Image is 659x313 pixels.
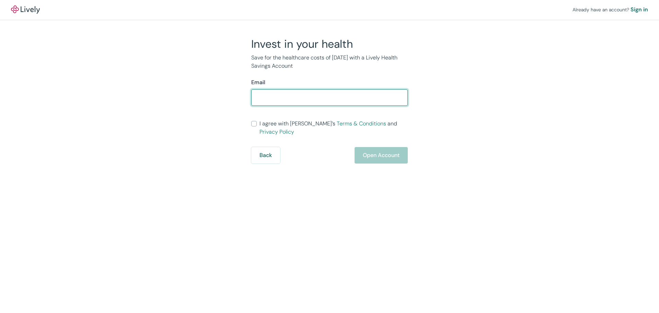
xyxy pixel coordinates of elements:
a: Terms & Conditions [337,120,386,127]
a: Sign in [631,5,648,14]
a: LivelyLively [11,5,40,14]
p: Save for the healthcare costs of [DATE] with a Lively Health Savings Account [251,54,408,70]
button: Back [251,147,280,164]
div: Already have an account? [573,5,648,14]
span: I agree with [PERSON_NAME]’s and [259,120,408,136]
img: Lively [11,5,40,14]
h2: Invest in your health [251,37,408,51]
a: Privacy Policy [259,128,294,135]
label: Email [251,78,265,87]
